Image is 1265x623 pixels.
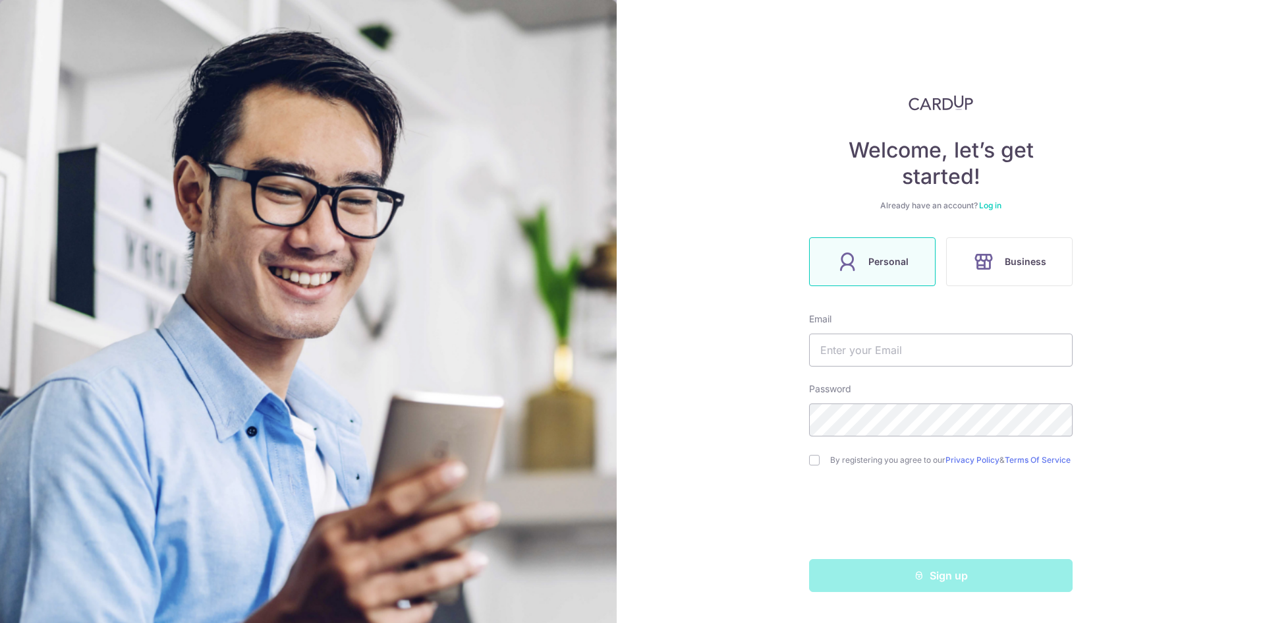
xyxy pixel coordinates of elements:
[979,200,1001,210] a: Log in
[1005,455,1071,465] a: Terms Of Service
[909,95,973,111] img: CardUp Logo
[945,455,999,465] a: Privacy Policy
[809,382,851,396] label: Password
[804,237,941,286] a: Personal
[809,200,1073,211] div: Already have an account?
[809,312,831,326] label: Email
[809,334,1073,367] input: Enter your Email
[868,254,909,270] span: Personal
[809,137,1073,190] h4: Welcome, let’s get started!
[1005,254,1046,270] span: Business
[841,492,1041,543] iframe: reCAPTCHA
[830,455,1073,465] label: By registering you agree to our &
[941,237,1078,286] a: Business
